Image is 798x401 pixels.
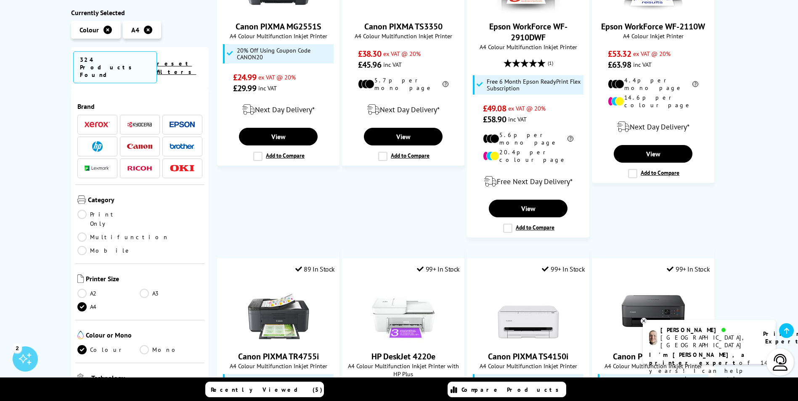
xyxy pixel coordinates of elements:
img: user-headset-light.svg [772,354,789,371]
img: Canon PIXMA TS5350i [622,280,685,343]
span: £29.99 [233,83,256,94]
span: inc VAT [383,61,402,69]
span: A4 Colour Multifunction Inkjet Printer [222,32,335,40]
a: Canon PIXMA TS4150i [488,351,568,362]
span: ex VAT @ 20% [258,73,296,81]
span: A4 Colour Multifunction Inkjet Printer [472,43,585,51]
a: Epson [170,119,195,130]
a: Colour [77,345,140,354]
img: Ricoh [127,166,152,171]
img: Technology [77,374,90,383]
span: £53.32 [608,48,631,59]
a: HP DeskJet 4220e [371,351,435,362]
a: A3 [140,289,202,298]
a: Epson WorkForce WF-2910DWF [497,6,560,14]
li: 4.4p per mono page [608,77,698,92]
span: 20% Off Using Coupon Code CANON20 [612,377,707,390]
span: inc VAT [258,84,277,92]
p: of 14 years! I can help you choose the right product [649,351,769,391]
a: Canon [127,141,152,152]
a: HP DeskJet 4220e [372,336,435,344]
a: Epson WorkForce WF-2110W [601,21,705,32]
img: Canon [127,144,152,149]
a: Brother [170,141,195,152]
span: inc VAT [508,115,527,123]
span: £45.96 [358,59,381,70]
img: Category [77,195,86,204]
img: Canon PIXMA TR4755i [247,280,310,343]
span: 20% Off Using Coupon Code CANON20 [237,47,332,61]
span: A4 [131,26,139,34]
div: 99+ In Stock [417,265,460,273]
a: reset filters [157,60,196,76]
div: [PERSON_NAME] [660,326,753,334]
span: £49.08 [483,103,506,114]
a: Ricoh [127,163,152,174]
span: A4 Colour Multifunction Inkjet Printer [472,362,585,370]
a: View [364,128,442,145]
img: ashley-livechat.png [649,330,657,345]
span: Free 6 Month Epson ReadyPrint Flex Subscription [487,78,582,92]
img: Lexmark [85,166,110,171]
a: A2 [77,289,140,298]
li: 5.6p per mono page [483,131,573,146]
span: A4 Colour Multifunction Inkjet Printer [347,32,460,40]
div: modal_delivery [347,98,460,121]
span: Recently Viewed (5) [211,386,323,393]
a: Epson WorkForce WF-2110W [622,6,685,14]
a: HP [85,141,110,152]
span: Compare Products [461,386,563,393]
li: 20.4p per colour page [483,148,573,164]
span: ex VAT @ 20% [633,50,671,58]
span: ex VAT @ 20% [508,104,546,112]
a: View [239,128,317,145]
a: Canon PIXMA TS3350 [364,21,443,32]
span: Printer Size [86,274,203,285]
img: Colour or Mono [77,331,84,339]
span: A4 Colour Multifunction Inkjet Printer [597,362,710,370]
div: 89 In Stock [295,265,335,273]
span: Colour [80,26,99,34]
a: A4 [77,302,140,311]
div: modal_delivery [597,115,710,139]
div: 99+ In Stock [667,265,710,273]
a: View [614,145,692,163]
b: I'm [PERSON_NAME], a printer expert [649,351,747,367]
img: OKI [170,165,195,172]
img: Canon PIXMA TS4150i [497,280,560,343]
img: HP DeskJet 4220e [372,280,435,343]
span: (1) [548,55,553,71]
span: A4 Colour Inkjet Printer [597,32,710,40]
a: Xerox [85,119,110,130]
a: Canon PIXMA TS5350i [613,351,693,362]
div: [GEOGRAPHIC_DATA], [GEOGRAPHIC_DATA] [660,334,753,349]
li: 5.7p per mono page [358,77,448,92]
a: Multifunction [77,232,169,242]
a: Epson WorkForce WF-2910DWF [489,21,567,43]
span: £58.90 [483,114,506,125]
span: ex VAT @ 20% [383,50,421,58]
a: Lexmark [85,163,110,174]
span: Colour or Mono [86,331,203,341]
img: Xerox [85,122,110,128]
a: View [489,200,567,217]
img: Brother [170,143,195,149]
div: modal_delivery [222,98,335,121]
div: 99+ In Stock [542,265,585,273]
span: £63.98 [608,59,631,70]
a: OKI [170,163,195,174]
div: modal_delivery [472,170,585,193]
span: Brand [77,102,203,111]
a: Mobile [77,246,140,255]
label: Add to Compare [503,224,554,233]
span: A4 Colour Multifunction Inkjet Printer with HP Plus [347,362,460,378]
span: £24.99 [233,72,256,83]
span: £38.30 [358,48,381,59]
span: A4 Colour Multifunction Inkjet Printer [222,362,335,370]
img: HP [92,141,103,152]
img: Epson [170,121,195,128]
a: Canon PIXMA TS5350i [622,336,685,344]
label: Add to Compare [628,169,679,178]
a: Canon PIXMA MG2551S [236,21,321,32]
img: Printer Size [77,274,84,283]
